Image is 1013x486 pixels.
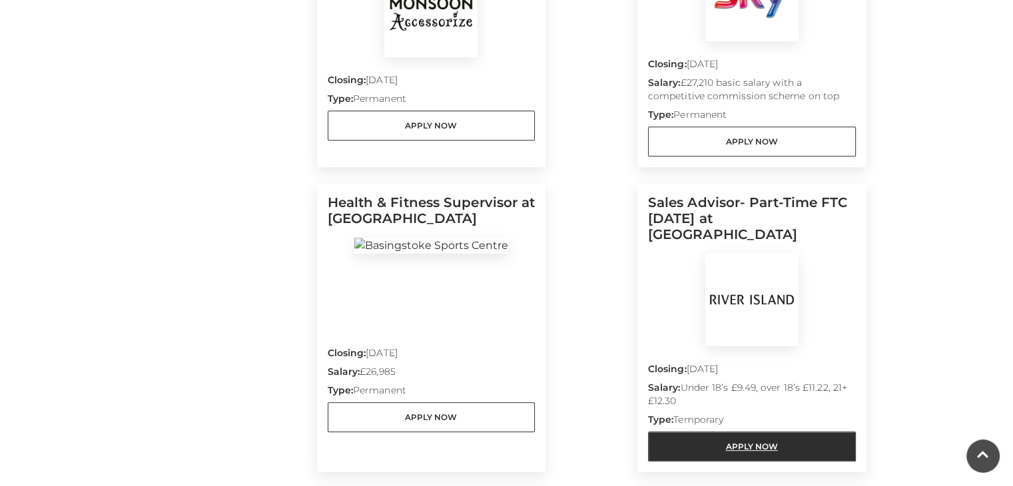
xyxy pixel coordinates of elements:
strong: Salary: [328,365,360,377]
p: [DATE] [328,346,535,365]
strong: Type: [328,384,353,396]
p: [DATE] [648,362,856,381]
strong: Type: [648,109,673,121]
strong: Closing: [648,58,687,70]
p: £27,210 basic salary with a competitive commission scheme on top [648,76,856,108]
p: Under 18’s £9.49, over 18’s £11.22, 21+ £12.30 [648,381,856,413]
p: Temporary [648,413,856,431]
p: Permanent [648,108,856,126]
strong: Closing: [328,347,366,359]
strong: Closing: [648,363,687,375]
img: River Island [705,253,799,346]
img: Basingstoke Sports Centre [354,238,508,254]
strong: Type: [648,413,673,425]
a: Apply Now [328,111,535,140]
a: Apply Now [648,126,856,156]
strong: Salary: [648,381,681,393]
p: [DATE] [328,73,535,92]
strong: Type: [328,93,353,105]
h5: Health & Fitness Supervisor at [GEOGRAPHIC_DATA] [328,194,535,237]
strong: Closing: [328,74,366,86]
p: £26,985 [328,365,535,383]
h5: Sales Advisor- Part-Time FTC [DATE] at [GEOGRAPHIC_DATA] [648,194,856,253]
p: Permanent [328,92,535,111]
strong: Salary: [648,77,681,89]
p: Permanent [328,383,535,402]
p: [DATE] [648,57,856,76]
a: Apply Now [648,431,856,461]
a: Apply Now [328,402,535,432]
